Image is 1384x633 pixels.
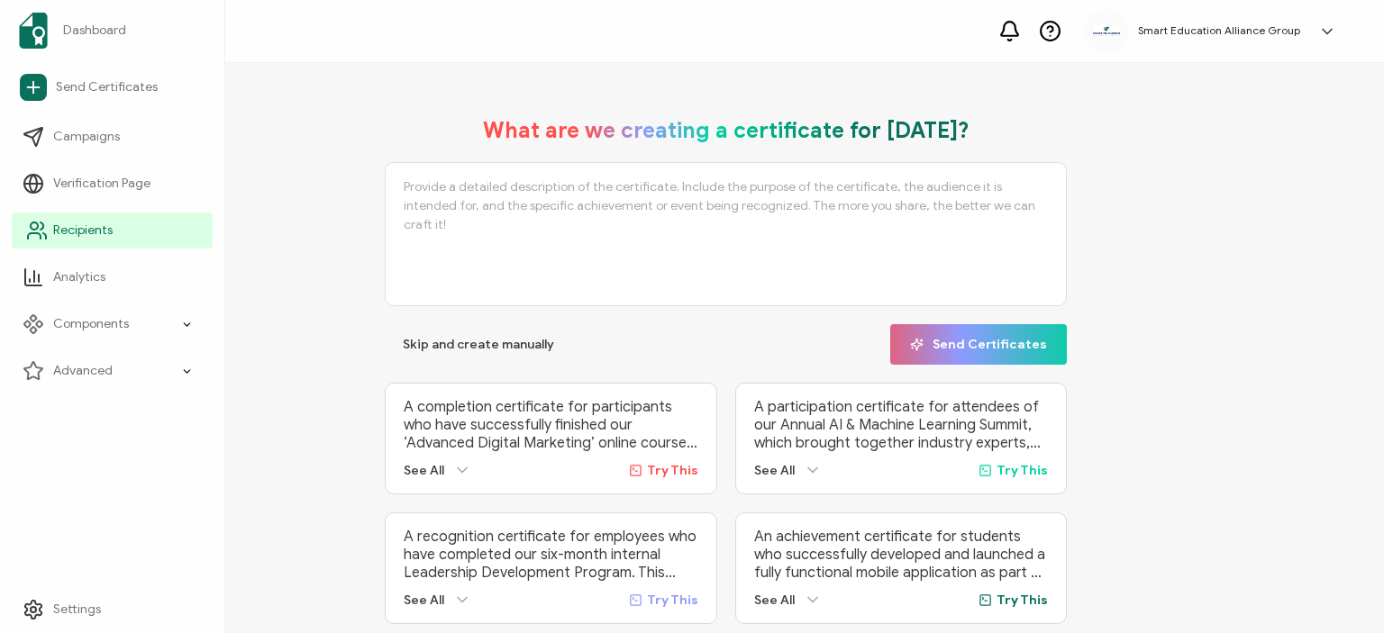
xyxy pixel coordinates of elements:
span: Analytics [53,268,105,286]
h5: Smart Education Alliance Group [1138,24,1300,37]
h1: What are we creating a certificate for [DATE]? [483,117,970,144]
p: A participation certificate for attendees of our Annual AI & Machine Learning Summit, which broug... [754,398,1048,452]
span: Skip and create manually [403,339,554,351]
span: Try This [647,592,698,608]
span: Send Certificates [56,78,158,96]
img: sertifier-logomark-colored.svg [19,13,48,49]
span: Try This [997,592,1048,608]
span: Send Certificates [910,338,1047,351]
p: An achievement certificate for students who successfully developed and launched a fully functiona... [754,528,1048,582]
span: See All [404,592,444,608]
a: Settings [12,592,213,628]
span: Try This [997,463,1048,478]
button: Send Certificates [890,324,1067,365]
span: See All [754,463,795,478]
img: 111c7b32-d500-4ce1-86d1-718dc6ccd280.jpg [1093,25,1120,37]
span: Components [53,315,129,333]
a: Analytics [12,259,213,295]
span: Campaigns [53,128,120,146]
p: A completion certificate for participants who have successfully finished our ‘Advanced Digital Ma... [404,398,697,452]
span: Try This [647,463,698,478]
span: See All [404,463,444,478]
p: A recognition certificate for employees who have completed our six-month internal Leadership Deve... [404,528,697,582]
span: Recipients [53,222,113,240]
span: Dashboard [63,22,126,40]
span: Settings [53,601,101,619]
a: Send Certificates [12,67,213,108]
iframe: Chat Widget [1084,430,1384,633]
span: See All [754,592,795,608]
a: Recipients [12,213,213,249]
a: Campaigns [12,119,213,155]
button: Skip and create manually [385,324,572,365]
span: Verification Page [53,175,150,193]
a: Dashboard [12,5,213,56]
a: Verification Page [12,166,213,202]
span: Advanced [53,362,113,380]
